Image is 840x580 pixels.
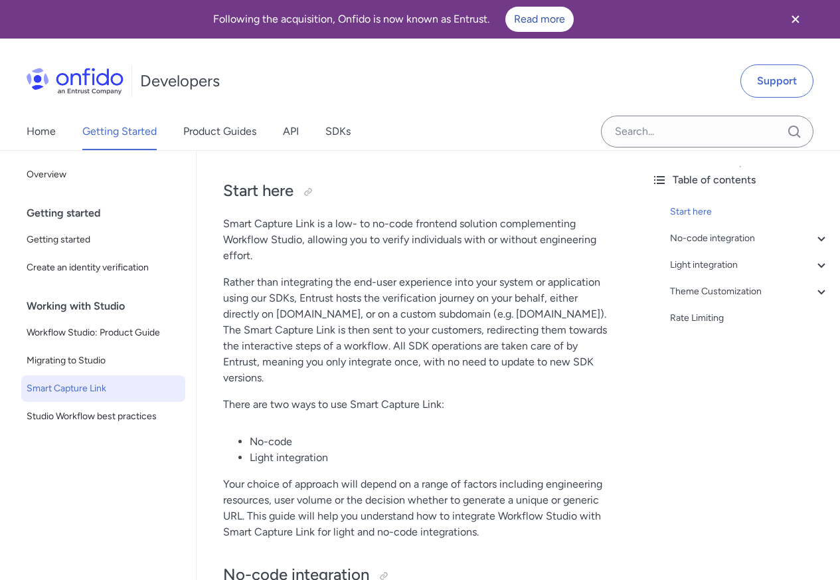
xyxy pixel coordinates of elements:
[27,68,124,94] img: Onfido Logo
[250,434,614,450] li: No-code
[27,232,180,248] span: Getting started
[21,227,185,253] a: Getting started
[250,450,614,466] li: Light integration
[670,310,829,326] a: Rate Limiting
[16,7,771,32] div: Following the acquisition, Onfido is now known as Entrust.
[140,70,220,92] h1: Developers
[670,231,829,246] a: No-code integration
[27,353,180,369] span: Migrating to Studio
[21,375,185,402] a: Smart Capture Link
[21,347,185,374] a: Migrating to Studio
[82,113,157,150] a: Getting Started
[21,320,185,346] a: Workflow Studio: Product Guide
[21,161,185,188] a: Overview
[223,216,614,264] p: Smart Capture Link is a low- to no-code frontend solution complementing Workflow Studio, allowing...
[325,113,351,150] a: SDKs
[27,113,56,150] a: Home
[788,11,803,27] svg: Close banner
[740,64,813,98] a: Support
[27,167,180,183] span: Overview
[771,3,820,36] button: Close banner
[223,180,614,203] h2: Start here
[27,325,180,341] span: Workflow Studio: Product Guide
[223,397,614,413] p: There are two ways to use Smart Capture Link:
[223,274,614,386] p: Rather than integrating the end-user experience into your system or application using our SDKs, E...
[27,260,180,276] span: Create an identity verification
[670,204,829,220] a: Start here
[21,403,185,430] a: Studio Workflow best practices
[21,254,185,281] a: Create an identity verification
[651,172,829,188] div: Table of contents
[183,113,256,150] a: Product Guides
[27,409,180,425] span: Studio Workflow best practices
[27,293,191,320] div: Working with Studio
[505,7,574,32] a: Read more
[670,284,829,300] a: Theme Customization
[27,200,191,227] div: Getting started
[27,381,180,397] span: Smart Capture Link
[670,257,829,273] a: Light integration
[601,116,813,147] input: Onfido search input field
[283,113,299,150] a: API
[223,476,614,540] p: Your choice of approach will depend on a range of factors including engineering resources, user v...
